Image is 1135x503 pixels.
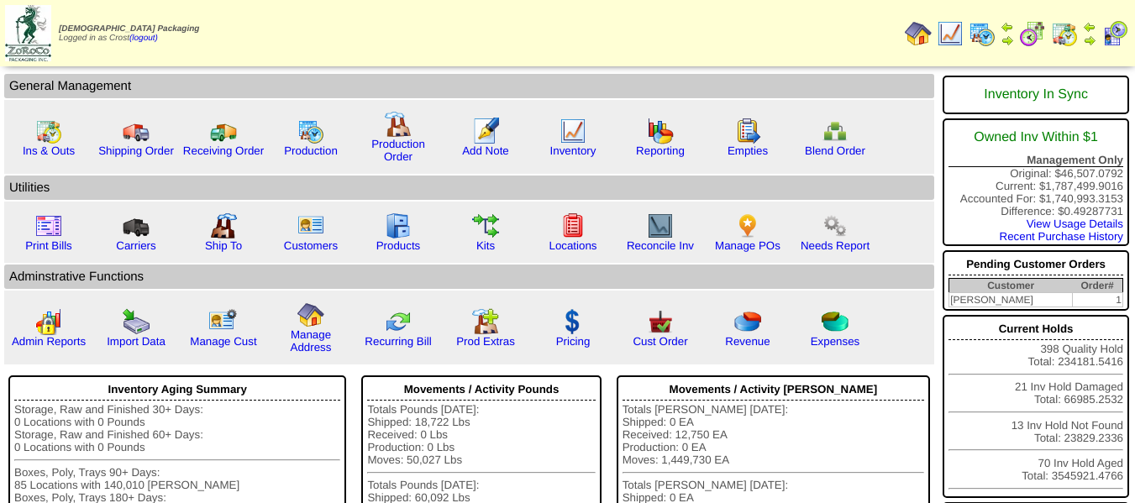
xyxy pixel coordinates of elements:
[462,144,509,157] a: Add Note
[725,335,770,348] a: Revenue
[627,239,694,252] a: Reconcile Inv
[822,308,849,335] img: pie_chart2.png
[1027,217,1123,230] a: View Usage Details
[365,335,431,348] a: Recurring Bill
[560,212,586,239] img: locations.gif
[822,212,849,239] img: workflow.png
[5,5,51,61] img: zoroco-logo-small.webp
[948,122,1123,154] div: Owned Inv Within $1
[734,308,761,335] img: pie_chart.png
[208,308,239,335] img: managecust.png
[623,379,925,401] div: Movements / Activity [PERSON_NAME]
[35,118,62,144] img: calendarinout.gif
[284,239,338,252] a: Customers
[1000,230,1123,243] a: Recent Purchase History
[636,144,685,157] a: Reporting
[297,301,324,328] img: home.gif
[210,212,237,239] img: factory2.gif
[371,138,425,163] a: Production Order
[1101,20,1128,47] img: calendarcustomer.gif
[715,239,780,252] a: Manage POs
[385,111,412,138] img: factory.gif
[210,118,237,144] img: truck2.gif
[550,144,596,157] a: Inventory
[805,144,865,157] a: Blend Order
[811,335,860,348] a: Expenses
[1001,20,1014,34] img: arrowleft.gif
[4,265,934,289] td: Adminstrative Functions
[376,239,421,252] a: Products
[129,34,158,43] a: (logout)
[476,239,495,252] a: Kits
[107,335,166,348] a: Import Data
[647,308,674,335] img: cust_order.png
[948,254,1123,275] div: Pending Customer Orders
[801,239,870,252] a: Needs Report
[560,308,586,335] img: dollar.gif
[385,212,412,239] img: cabinet.gif
[205,239,242,252] a: Ship To
[647,118,674,144] img: graph.gif
[560,118,586,144] img: line_graph.gif
[23,144,75,157] a: Ins & Outs
[183,144,264,157] a: Receiving Order
[556,335,591,348] a: Pricing
[1072,279,1122,293] th: Order#
[1019,20,1046,47] img: calendarblend.gif
[297,118,324,144] img: calendarprod.gif
[734,212,761,239] img: po.png
[35,212,62,239] img: invoice2.gif
[948,318,1123,340] div: Current Holds
[633,335,687,348] a: Cust Order
[12,335,86,348] a: Admin Reports
[98,144,174,157] a: Shipping Order
[943,118,1129,246] div: Original: $46,507.0792 Current: $1,787,499.9016 Accounted For: $1,740,993.3153 Difference: $0.492...
[969,20,996,47] img: calendarprod.gif
[116,239,155,252] a: Carriers
[905,20,932,47] img: home.gif
[472,212,499,239] img: workflow.gif
[4,176,934,200] td: Utilities
[4,74,934,98] td: General Management
[14,379,340,401] div: Inventory Aging Summary
[728,144,768,157] a: Empties
[472,118,499,144] img: orders.gif
[734,118,761,144] img: workorder.gif
[549,239,596,252] a: Locations
[948,79,1123,111] div: Inventory In Sync
[284,144,338,157] a: Production
[1001,34,1014,47] img: arrowright.gif
[1083,34,1096,47] img: arrowright.gif
[647,212,674,239] img: line_graph2.gif
[949,279,1073,293] th: Customer
[472,308,499,335] img: prodextras.gif
[822,118,849,144] img: network.png
[297,212,324,239] img: customers.gif
[291,328,332,354] a: Manage Address
[949,293,1073,307] td: [PERSON_NAME]
[59,24,199,43] span: Logged in as Crost
[456,335,515,348] a: Prod Extras
[123,118,150,144] img: truck.gif
[367,379,595,401] div: Movements / Activity Pounds
[1072,293,1122,307] td: 1
[1051,20,1078,47] img: calendarinout.gif
[385,308,412,335] img: reconcile.gif
[59,24,199,34] span: [DEMOGRAPHIC_DATA] Packaging
[190,335,256,348] a: Manage Cust
[35,308,62,335] img: graph2.png
[1083,20,1096,34] img: arrowleft.gif
[123,212,150,239] img: truck3.gif
[25,239,72,252] a: Print Bills
[123,308,150,335] img: import.gif
[948,154,1123,167] div: Management Only
[943,315,1129,498] div: 398 Quality Hold Total: 234181.5416 21 Inv Hold Damaged Total: 66985.2532 13 Inv Hold Not Found T...
[937,20,964,47] img: line_graph.gif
